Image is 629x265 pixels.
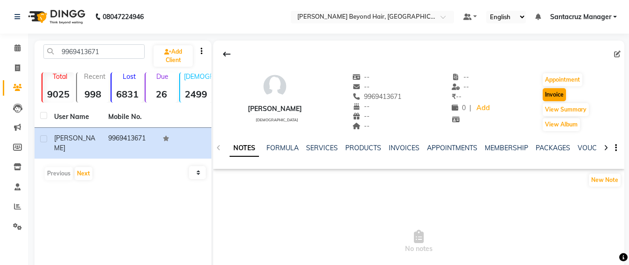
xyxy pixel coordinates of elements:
a: NOTES [230,140,259,157]
div: Back to Client [217,45,237,63]
button: Next [75,167,92,180]
span: -- [452,92,461,101]
p: Recent [81,72,109,81]
p: Lost [115,72,143,81]
a: INVOICES [389,144,419,152]
p: Total [46,72,74,81]
button: Appointment [543,73,582,86]
span: -- [452,73,469,81]
strong: 998 [77,88,109,100]
span: -- [352,112,370,120]
span: [DEMOGRAPHIC_DATA] [256,118,298,122]
a: Add [475,102,491,115]
button: New Note [589,174,621,187]
span: -- [352,83,370,91]
span: -- [352,102,370,111]
span: -- [352,73,370,81]
img: avatar [261,72,289,100]
button: Invoice [543,88,566,101]
p: Due [147,72,177,81]
span: -- [352,122,370,130]
strong: 9025 [42,88,74,100]
span: Santacruz Manager [550,12,611,22]
p: [DEMOGRAPHIC_DATA] [184,72,212,81]
a: PACKAGES [536,144,570,152]
strong: 2499 [180,88,212,100]
span: | [469,103,471,113]
th: Mobile No. [103,106,157,128]
a: APPOINTMENTS [427,144,477,152]
button: View Album [543,118,580,131]
strong: 26 [146,88,177,100]
a: FORMULA [266,144,299,152]
td: 9969413671 [103,128,157,159]
b: 08047224946 [103,4,144,30]
div: [PERSON_NAME] [248,104,302,114]
th: User Name [49,106,103,128]
span: -- [452,83,469,91]
span: 9969413671 [352,92,402,101]
span: 0 [452,104,466,112]
img: logo [24,4,88,30]
a: MEMBERSHIP [485,144,528,152]
strong: 6831 [112,88,143,100]
input: Search by Name/Mobile/Email/Code [43,44,145,59]
a: PRODUCTS [345,144,381,152]
span: [PERSON_NAME] [54,134,95,152]
a: SERVICES [306,144,338,152]
a: Add Client [154,45,193,67]
span: ₹ [452,92,456,101]
button: View Summary [543,103,589,116]
a: VOUCHERS [578,144,615,152]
